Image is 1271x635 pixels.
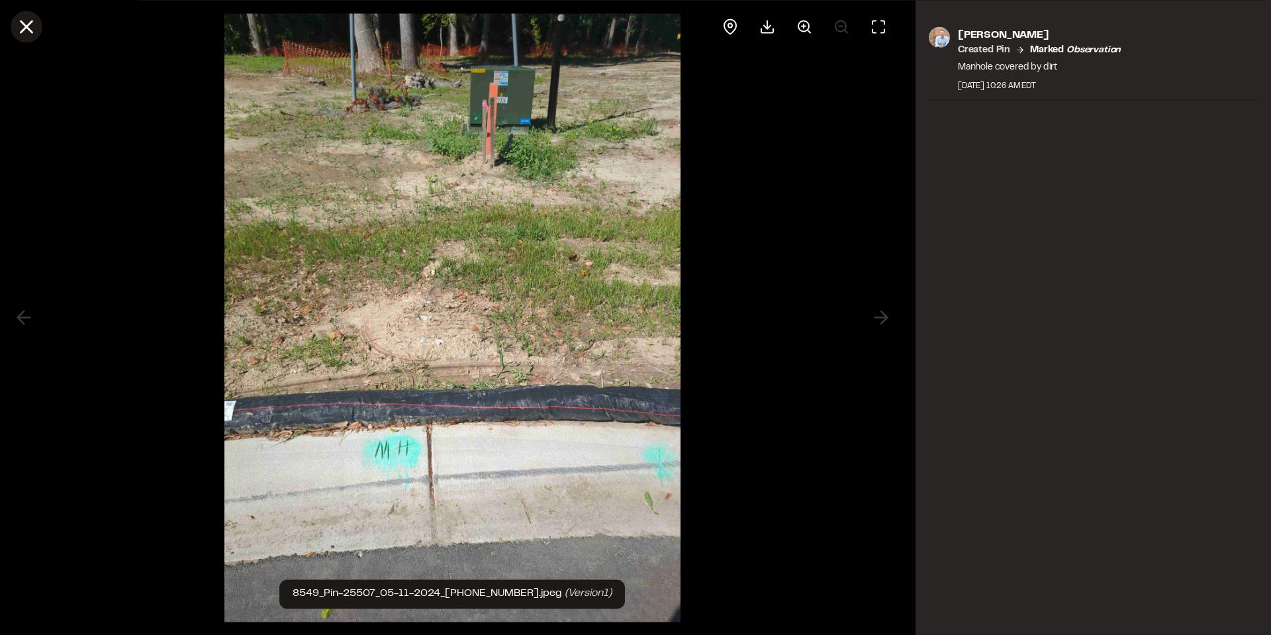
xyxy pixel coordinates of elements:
[1030,42,1121,57] p: Marked
[714,11,746,42] div: View pin on map
[958,26,1121,42] p: [PERSON_NAME]
[958,60,1121,74] p: Manhole covered by dirt
[958,42,1010,57] p: Created Pin
[1066,46,1121,54] em: observation
[863,11,894,42] button: Toggle Fullscreen
[929,26,950,48] img: photo
[958,79,1121,91] div: [DATE] 10:26 AM EDT
[788,11,820,42] button: Zoom in
[11,11,42,42] button: Close modal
